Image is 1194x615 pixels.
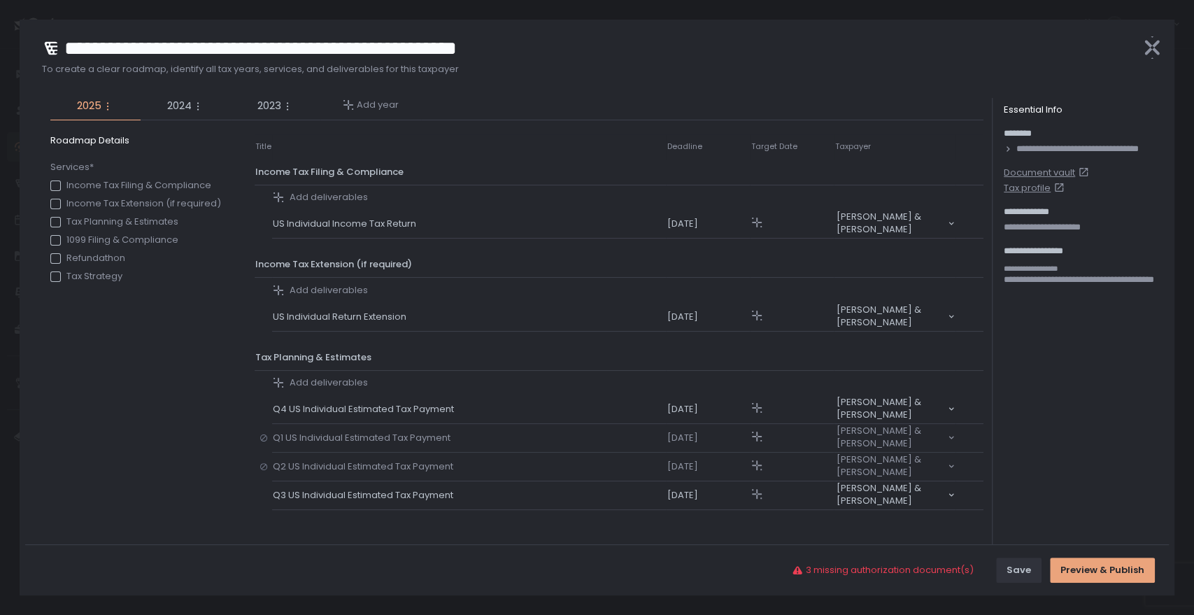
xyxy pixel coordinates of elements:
[666,481,750,510] td: [DATE]
[255,165,404,178] span: Income Tax Filing & Compliance
[666,424,750,453] td: [DATE]
[1050,558,1155,583] button: Preview & Publish
[273,432,456,444] span: Q1 US Individual Estimated Tax Payment
[806,564,974,577] span: 3 missing authorization document(s)
[834,425,955,451] div: Search for option
[834,134,955,160] th: Taxpayer
[836,304,946,329] span: [PERSON_NAME] & [PERSON_NAME]
[666,210,750,239] td: [DATE]
[834,211,955,237] div: Search for option
[1004,104,1163,116] div: Essential Info
[1004,167,1163,179] a: Document vault
[77,98,101,114] span: 2025
[834,453,955,480] div: Search for option
[290,191,368,204] span: Add deliverables
[834,304,955,330] div: Search for option
[836,450,946,451] input: Search for option
[836,482,946,507] span: [PERSON_NAME] & [PERSON_NAME]
[167,98,192,114] span: 2024
[255,257,412,271] span: Income Tax Extension (if required)
[255,134,272,160] th: Title
[836,236,946,237] input: Search for option
[273,218,422,230] span: US Individual Income Tax Return
[836,396,946,421] span: [PERSON_NAME] & [PERSON_NAME]
[255,351,371,364] span: Tax Planning & Estimates
[50,161,221,174] span: Services*
[996,558,1042,583] button: Save
[257,98,281,114] span: 2023
[273,489,459,502] span: Q3 US Individual Estimated Tax Payment
[836,479,946,480] input: Search for option
[836,329,946,330] input: Search for option
[666,134,750,160] th: Deadline
[273,311,412,323] span: US Individual Return Extension
[666,395,750,424] td: [DATE]
[1060,564,1144,577] div: Preview & Publish
[50,134,227,147] span: Roadmap Details
[836,507,946,509] input: Search for option
[750,134,834,160] th: Target Date
[290,284,368,297] span: Add deliverables
[273,460,459,473] span: Q2 US Individual Estimated Tax Payment
[666,303,750,332] td: [DATE]
[1004,182,1163,195] a: Tax profile
[666,453,750,481] td: [DATE]
[273,403,460,416] span: Q4 US Individual Estimated Tax Payment
[836,211,946,236] span: [PERSON_NAME] & [PERSON_NAME]
[1007,564,1031,577] div: Save
[42,63,1130,76] span: To create a clear roadmap, identify all tax years, services, and deliverables for this taxpayer
[290,376,368,389] span: Add deliverables
[836,453,946,479] span: [PERSON_NAME] & [PERSON_NAME]
[343,99,399,111] button: Add year
[836,421,946,423] input: Search for option
[834,396,955,423] div: Search for option
[836,425,946,450] span: [PERSON_NAME] & [PERSON_NAME]
[834,482,955,509] div: Search for option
